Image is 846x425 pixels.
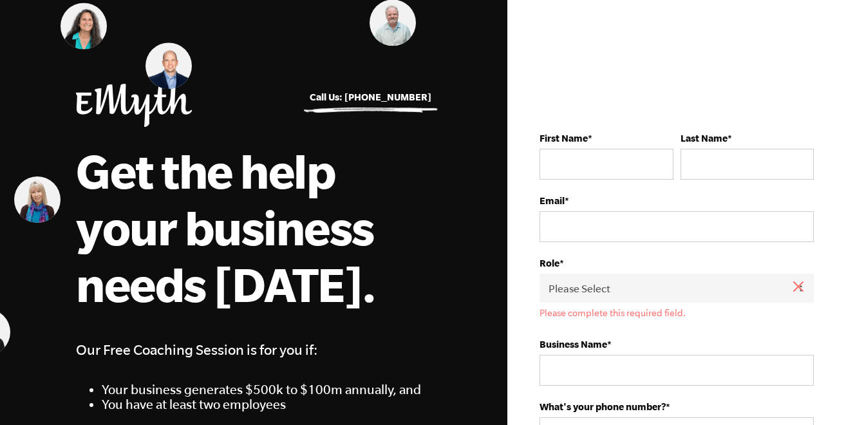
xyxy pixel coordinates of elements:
[540,195,565,206] strong: Email
[76,338,431,361] h4: Our Free Coaching Session is for you if:
[146,42,192,89] img: Jonathan Slater, EMyth Business Coach
[310,91,431,102] a: Call Us: [PHONE_NUMBER]
[102,382,431,397] li: Your business generates $500k to $100m annually, and
[681,133,728,144] strong: Last Name
[76,82,192,127] img: EMyth
[540,133,588,144] strong: First Name
[61,3,107,49] img: Judith Lerner, EMyth Business Coach
[540,401,666,412] strong: What's your phone number?
[14,176,61,223] img: Mary Rydman, EMyth Business Coach
[540,308,814,318] label: Please complete this required field.
[782,363,846,425] div: Widżet czatu
[782,363,846,425] iframe: Chat Widget
[76,142,430,312] h1: Get the help your business needs [DATE].
[540,258,559,269] strong: Role
[102,397,431,411] li: You have at least two employees
[540,339,607,350] strong: Business Name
